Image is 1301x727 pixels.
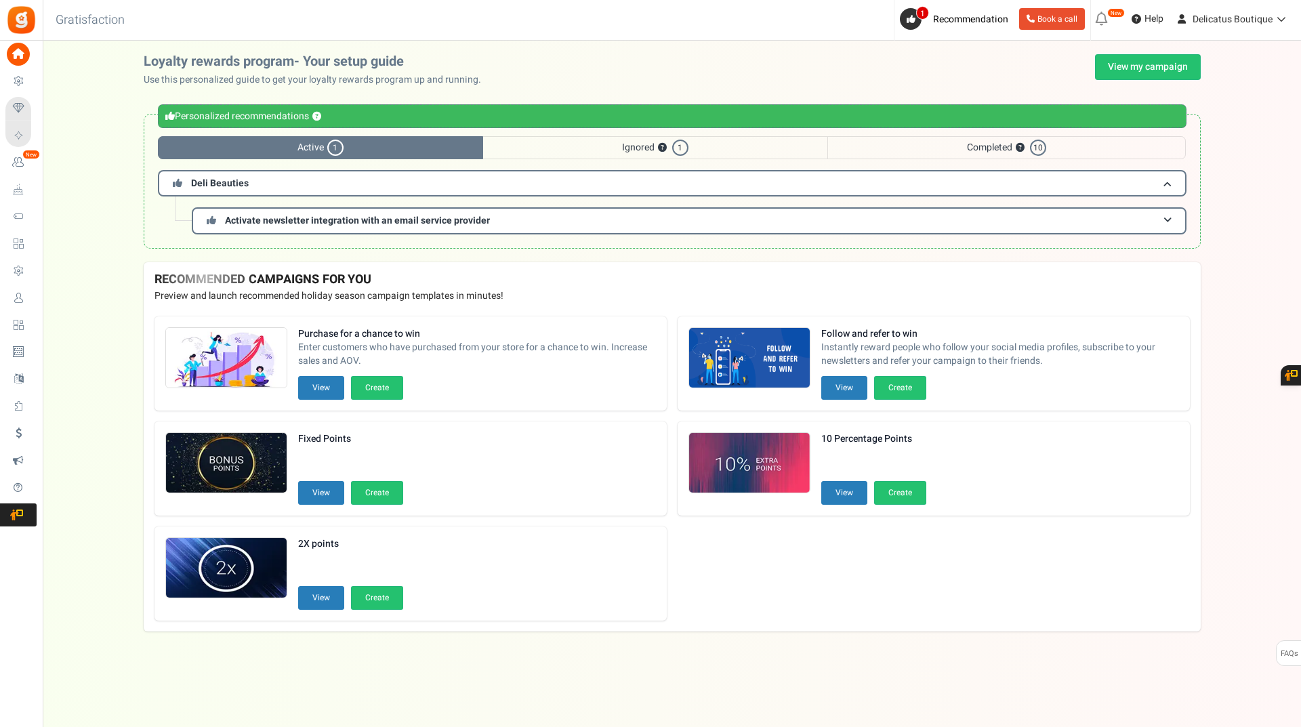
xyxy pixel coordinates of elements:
span: Instantly reward people who follow your social media profiles, subscribe to your newsletters and ... [821,341,1179,368]
em: New [1107,8,1125,18]
button: ? [1016,144,1025,152]
a: Help [1126,8,1169,30]
button: Create [351,481,403,505]
img: Recommended Campaigns [166,433,287,494]
h2: Loyalty rewards program- Your setup guide [144,54,492,69]
span: Activate newsletter integration with an email service provider [225,213,490,228]
span: 1 [327,140,344,156]
h4: RECOMMENDED CAMPAIGNS FOR YOU [154,273,1190,287]
button: View [298,376,344,400]
button: Create [874,481,926,505]
img: Recommended Campaigns [689,328,810,389]
h3: Gratisfaction [41,7,140,34]
img: Recommended Campaigns [166,328,287,389]
span: Deli Beauties [191,176,249,190]
button: ? [312,112,321,121]
p: Use this personalized guide to get your loyalty rewards program up and running. [144,73,492,87]
span: FAQs [1280,641,1298,667]
button: ? [658,144,667,152]
button: View [821,376,867,400]
button: View [821,481,867,505]
em: New [22,150,40,159]
strong: Fixed Points [298,432,403,446]
strong: Purchase for a chance to win [298,327,656,341]
span: Completed [827,136,1186,159]
a: View my campaign [1095,54,1201,80]
img: Gratisfaction [6,5,37,35]
span: Enter customers who have purchased from your store for a chance to win. Increase sales and AOV. [298,341,656,368]
a: 1 Recommendation [900,8,1014,30]
span: Delicatus Boutique [1193,12,1273,26]
button: View [298,481,344,505]
button: Create [351,376,403,400]
strong: 10 Percentage Points [821,432,926,446]
strong: Follow and refer to win [821,327,1179,341]
img: Recommended Campaigns [689,433,810,494]
strong: 2X points [298,537,403,551]
img: Recommended Campaigns [166,538,287,599]
span: 10 [1030,140,1046,156]
p: Preview and launch recommended holiday season campaign templates in minutes! [154,289,1190,303]
a: New [5,151,37,174]
span: Recommendation [933,12,1008,26]
button: Create [874,376,926,400]
a: Book a call [1019,8,1085,30]
button: View [298,586,344,610]
span: 1 [916,6,929,20]
span: Active [158,136,483,159]
div: Personalized recommendations [158,104,1186,128]
span: Help [1141,12,1163,26]
span: 1 [672,140,688,156]
span: Ignored [483,136,827,159]
button: Create [351,586,403,610]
